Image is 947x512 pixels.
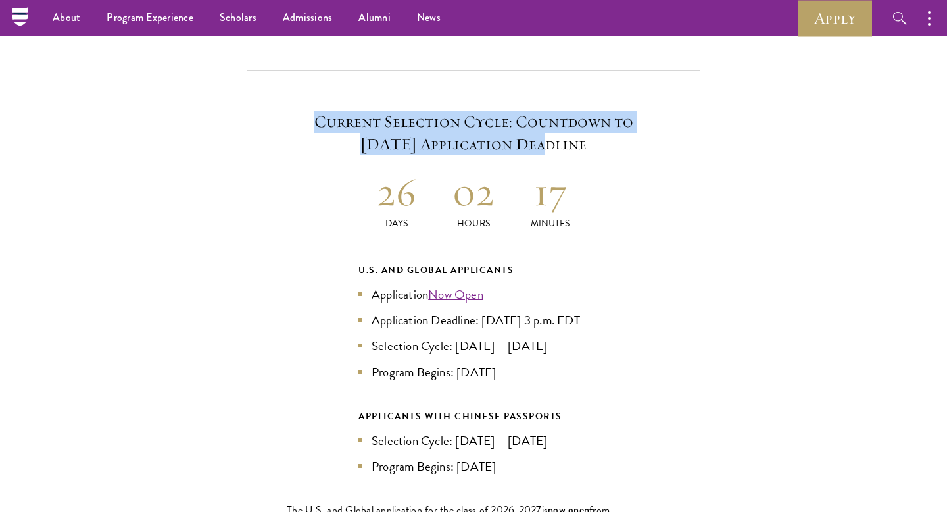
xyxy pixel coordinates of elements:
h2: 26 [358,167,435,217]
li: Selection Cycle: [DATE] – [DATE] [358,431,589,450]
a: Now Open [428,285,483,304]
p: Hours [435,217,512,230]
li: Selection Cycle: [DATE] – [DATE] [358,336,589,355]
li: Program Begins: [DATE] [358,457,589,476]
p: Days [358,217,435,230]
div: U.S. and Global Applicants [358,262,589,278]
div: APPLICANTS WITH CHINESE PASSPORTS [358,408,589,424]
p: Minutes [512,217,589,230]
li: Application [358,285,589,304]
li: Application Deadline: [DATE] 3 p.m. EDT [358,311,589,330]
h2: 02 [435,167,512,217]
li: Program Begins: [DATE] [358,363,589,382]
h2: 17 [512,167,589,217]
h5: Current Selection Cycle: Countdown to [DATE] Application Deadline [287,111,660,155]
